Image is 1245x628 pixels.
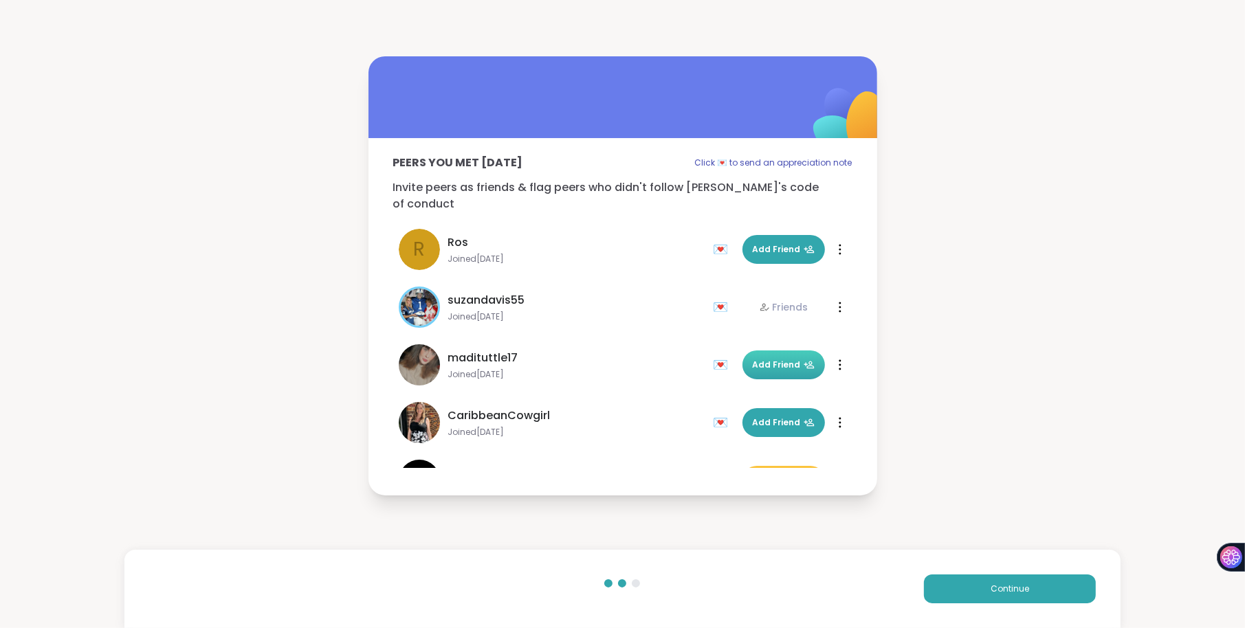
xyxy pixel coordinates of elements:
[448,350,518,366] span: madituttle17
[448,427,705,438] span: Joined [DATE]
[742,235,825,264] button: Add Friend
[695,155,852,171] p: Click 💌 to send an appreciation note
[991,583,1029,595] span: Continue
[753,243,815,256] span: Add Friend
[448,311,705,322] span: Joined [DATE]
[714,296,734,318] div: 💌
[714,238,734,260] div: 💌
[448,292,525,309] span: suzandavis55
[742,466,825,495] button: Accept
[448,234,469,251] span: Ros
[448,254,705,265] span: Joined [DATE]
[753,359,815,371] span: Add Friend
[413,235,425,264] span: R
[448,407,551,424] span: CaribbeanCowgirl
[393,155,523,171] p: Peers you met [DATE]
[448,369,705,380] span: Joined [DATE]
[742,350,825,379] button: Add Friend
[714,354,734,376] div: 💌
[759,300,808,314] div: Friends
[742,408,825,437] button: Add Friend
[781,52,918,189] img: ShareWell Logomark
[393,179,852,212] p: Invite peers as friends & flag peers who didn't follow [PERSON_NAME]'s code of conduct
[753,416,815,429] span: Add Friend
[399,344,440,385] img: madituttle17
[401,289,438,326] img: suzandavis55
[924,574,1096,603] button: Continue
[399,402,440,443] img: CaribbeanCowgirl
[714,412,734,434] div: 💌
[399,460,440,501] img: Bigosas
[448,465,493,482] span: Bigosas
